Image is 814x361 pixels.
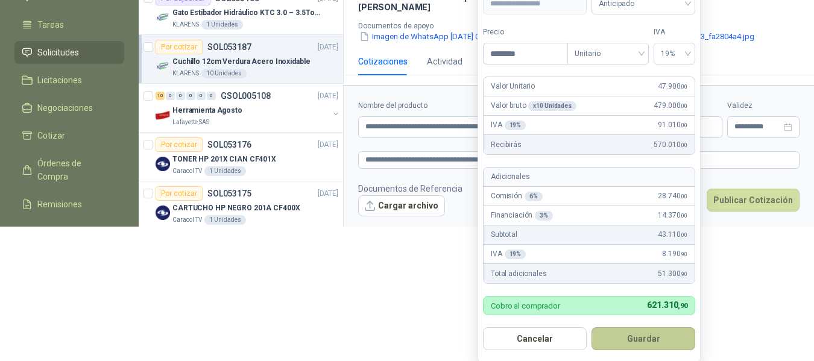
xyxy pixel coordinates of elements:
[14,96,124,119] a: Negociaciones
[680,122,687,128] span: ,00
[680,271,687,277] span: ,90
[491,100,576,111] p: Valor bruto
[575,45,642,63] span: Unitario
[658,229,687,240] span: 43.110
[680,231,687,238] span: ,00
[139,181,343,230] a: Por cotizarSOL053175[DATE] Company LogoCARTUCHO HP NEGRO 201A CF400XCaracol TV1 Unidades
[172,166,202,176] p: Caracol TV
[358,195,445,217] button: Cargar archivo
[172,154,276,165] p: TONER HP 201X CIAN CF401X
[14,124,124,147] a: Cotizar
[680,193,687,199] span: ,00
[491,190,543,202] p: Comisión
[661,45,688,63] span: 19%
[658,119,687,131] span: 91.010
[14,221,124,243] a: Configuración
[680,251,687,257] span: ,90
[14,193,124,216] a: Remisiones
[156,206,170,220] img: Company Logo
[201,69,247,78] div: 10 Unidades
[37,129,65,142] span: Cotizar
[491,268,547,280] p: Total adicionales
[535,211,553,221] div: 3 %
[201,20,243,30] div: 1 Unidades
[156,108,170,122] img: Company Logo
[647,300,687,310] span: 621.310
[528,101,576,111] div: x 10 Unidades
[207,189,251,198] p: SOL053175
[14,69,124,92] a: Licitaciones
[207,43,251,51] p: SOL053187
[139,133,343,181] a: Por cotizarSOL053176[DATE] Company LogoTONER HP 201X CIAN CF401XCaracol TV1 Unidades
[37,198,82,211] span: Remisiones
[318,139,338,151] p: [DATE]
[491,139,522,151] p: Recibirás
[156,59,170,74] img: Company Logo
[491,171,529,183] p: Adicionales
[172,105,242,116] p: Herramienta Agosto
[204,215,246,225] div: 1 Unidades
[221,92,271,100] p: GSOL005108
[491,302,560,310] p: Cobro al comprador
[156,157,170,171] img: Company Logo
[172,118,209,127] p: Lafayette SAS
[156,40,203,54] div: Por cotizar
[680,142,687,148] span: ,00
[658,81,687,92] span: 47.900
[156,89,341,127] a: 10 0 0 0 0 0 GSOL005108[DATE] Company LogoHerramienta AgostoLafayette SAS
[678,302,687,310] span: ,90
[172,56,310,67] p: Cuchillo 12cm Verdura Acero Inoxidable
[358,22,809,30] p: Documentos de apoyo
[156,10,170,25] img: Company Logo
[358,100,554,111] label: Nombre del producto
[156,92,165,100] div: 10
[654,27,695,38] label: IVA
[483,327,587,350] button: Cancelar
[156,186,203,201] div: Por cotizar
[658,190,687,202] span: 28.740
[37,157,113,183] span: Órdenes de Compra
[37,225,90,239] span: Configuración
[658,210,687,221] span: 14.370
[172,69,199,78] p: KLARENS
[358,30,554,43] button: Imagen de WhatsApp [DATE] 09.22.44_cd68f8f5.jpg
[204,166,246,176] div: 1 Unidades
[318,42,338,53] p: [DATE]
[207,92,216,100] div: 0
[37,46,79,59] span: Solicitudes
[680,212,687,219] span: ,00
[318,90,338,102] p: [DATE]
[358,55,408,68] div: Cotizaciones
[318,188,338,199] p: [DATE]
[525,192,543,201] div: 6 %
[680,102,687,109] span: ,00
[654,100,687,111] span: 479.000
[592,327,695,350] button: Guardar
[197,92,206,100] div: 0
[186,92,195,100] div: 0
[37,101,93,115] span: Negociaciones
[491,81,535,92] p: Valor Unitario
[483,27,567,38] label: Precio
[680,83,687,90] span: ,00
[172,7,323,19] p: Gato Estibador Hidráulico KTC 3.0 – 3.5Ton 1.2mt HPT
[505,121,526,130] div: 19 %
[658,268,687,280] span: 51.300
[156,137,203,152] div: Por cotizar
[37,18,64,31] span: Tareas
[491,119,526,131] p: IVA
[707,189,800,212] button: Publicar Cotización
[139,35,343,84] a: Por cotizarSOL053187[DATE] Company LogoCuchillo 12cm Verdura Acero InoxidableKLARENS10 Unidades
[207,140,251,149] p: SOL053176
[172,215,202,225] p: Caracol TV
[727,100,800,111] label: Validez
[172,202,300,214] p: CARTUCHO HP NEGRO 201A CF400X
[358,182,462,195] p: Documentos de Referencia
[172,20,199,30] p: KLARENS
[654,139,687,151] span: 570.010
[37,74,82,87] span: Licitaciones
[491,210,553,221] p: Financiación
[662,248,687,260] span: 8.190
[14,41,124,64] a: Solicitudes
[491,229,517,240] p: Subtotal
